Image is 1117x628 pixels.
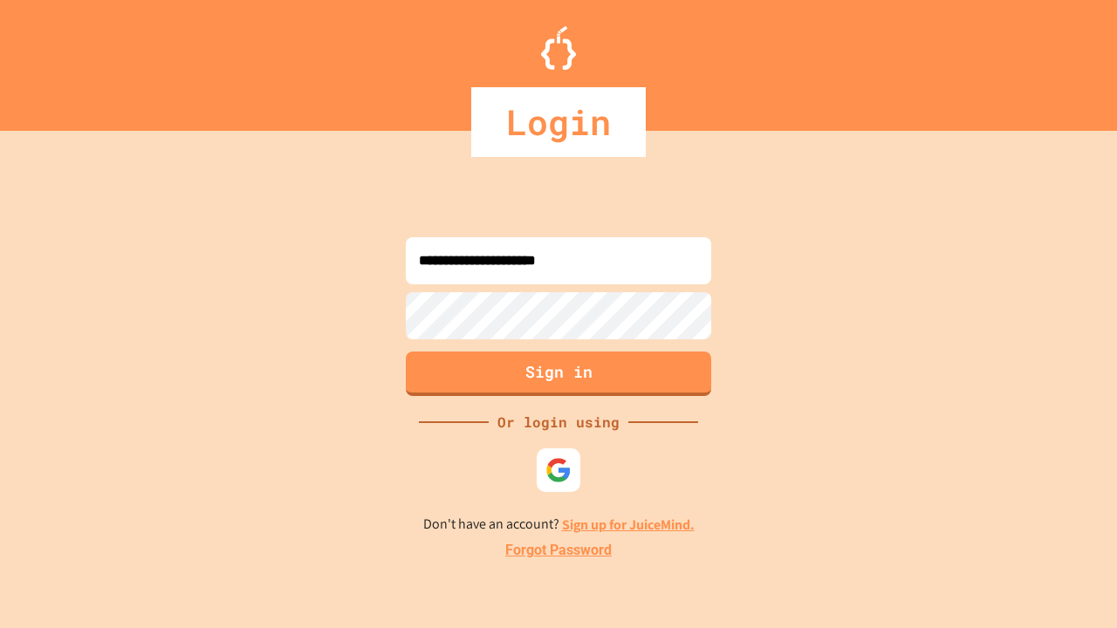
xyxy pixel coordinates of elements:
a: Forgot Password [505,540,612,561]
p: Don't have an account? [423,514,695,536]
div: Login [471,87,646,157]
a: Sign up for JuiceMind. [562,515,695,534]
img: google-icon.svg [545,457,572,483]
div: Or login using [489,412,628,433]
button: Sign in [406,352,711,396]
img: Logo.svg [541,26,576,70]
